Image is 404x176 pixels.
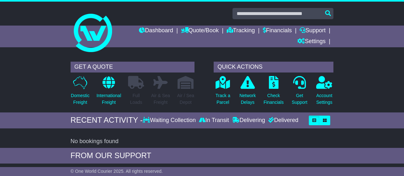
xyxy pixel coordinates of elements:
div: Delivered [267,117,298,124]
a: InternationalFreight [96,76,121,109]
div: RECENT ACTIVITY - [71,116,143,125]
a: Dashboard [139,26,173,36]
a: Support [300,26,325,36]
a: Quote/Book [181,26,219,36]
p: Get Support [292,92,307,106]
p: Check Financials [263,92,284,106]
div: QUICK ACTIONS [214,62,333,73]
span: © One World Courier 2025. All rights reserved. [71,169,163,174]
a: Tracking [227,26,255,36]
a: Settings [297,36,325,47]
p: Full Loads [128,92,144,106]
div: FROM OUR SUPPORT [71,151,333,160]
div: Waiting Collection [143,117,197,124]
a: Financials [263,26,292,36]
p: Track a Parcel [216,92,230,106]
p: Air / Sea Depot [177,92,194,106]
div: Delivering [231,117,267,124]
a: CheckFinancials [263,76,284,109]
div: GET A QUOTE [71,62,194,73]
a: GetSupport [291,76,308,109]
a: Track aParcel [215,76,231,109]
p: Domestic Freight [71,92,89,106]
p: Air & Sea Freight [151,92,170,106]
a: NetworkDelays [239,76,256,109]
a: DomesticFreight [71,76,90,109]
a: AccountSettings [316,76,333,109]
p: Network Delays [240,92,256,106]
p: Account Settings [316,92,332,106]
p: International Freight [96,92,121,106]
div: No bookings found [71,138,333,145]
div: In Transit [197,117,231,124]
